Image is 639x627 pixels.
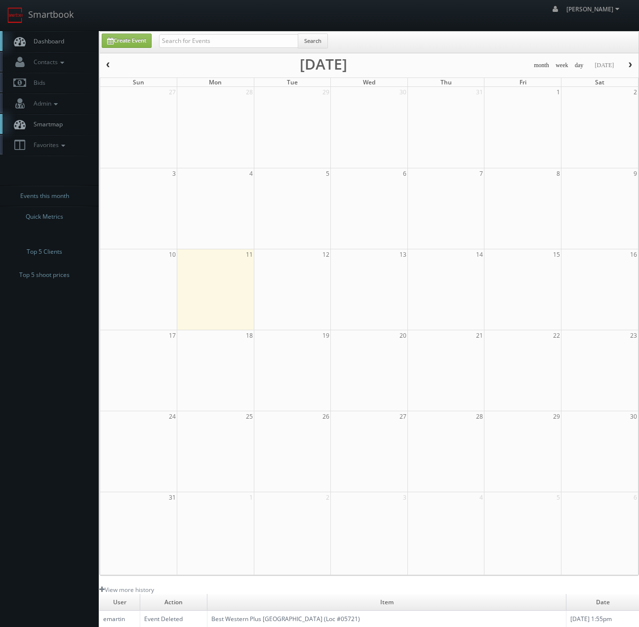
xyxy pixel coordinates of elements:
[29,78,45,87] span: Bids
[287,78,298,86] span: Tue
[591,59,617,72] button: [DATE]
[168,249,177,260] span: 10
[402,168,407,179] span: 6
[321,87,330,97] span: 29
[171,168,177,179] span: 3
[399,249,407,260] span: 13
[27,247,62,257] span: Top 5 Clients
[300,59,347,69] h2: [DATE]
[629,330,638,341] span: 23
[633,168,638,179] span: 9
[168,492,177,503] span: 31
[519,78,526,86] span: Fri
[479,492,484,503] span: 4
[248,168,254,179] span: 4
[159,34,298,48] input: Search for Events
[168,87,177,97] span: 27
[595,78,604,86] span: Sat
[29,99,60,108] span: Admin
[248,492,254,503] span: 1
[209,78,222,86] span: Mon
[402,492,407,503] span: 3
[556,168,561,179] span: 8
[552,330,561,341] span: 22
[29,120,63,128] span: Smartmap
[475,249,484,260] span: 14
[440,78,452,86] span: Thu
[475,411,484,422] span: 28
[571,59,587,72] button: day
[245,411,254,422] span: 25
[633,492,638,503] span: 6
[629,249,638,260] span: 16
[19,270,70,280] span: Top 5 shoot prices
[245,249,254,260] span: 11
[552,411,561,422] span: 29
[325,168,330,179] span: 5
[168,330,177,341] span: 17
[20,191,69,201] span: Events this month
[245,87,254,97] span: 28
[629,411,638,422] span: 30
[325,492,330,503] span: 2
[556,87,561,97] span: 1
[26,212,63,222] span: Quick Metrics
[140,594,207,611] td: Action
[7,7,23,23] img: smartbook-logo.png
[633,87,638,97] span: 2
[475,87,484,97] span: 31
[321,411,330,422] span: 26
[556,492,561,503] span: 5
[99,594,140,611] td: User
[363,78,375,86] span: Wed
[475,330,484,341] span: 21
[321,249,330,260] span: 12
[29,58,67,66] span: Contacts
[552,59,572,72] button: week
[245,330,254,341] span: 18
[552,249,561,260] span: 15
[399,330,407,341] span: 20
[479,168,484,179] span: 7
[29,141,68,149] span: Favorites
[133,78,144,86] span: Sun
[566,5,622,13] span: [PERSON_NAME]
[530,59,553,72] button: month
[399,411,407,422] span: 27
[168,411,177,422] span: 24
[207,594,566,611] td: Item
[29,37,64,45] span: Dashboard
[566,594,639,611] td: Date
[102,34,152,48] a: Create Event
[321,330,330,341] span: 19
[399,87,407,97] span: 30
[298,34,328,48] button: Search
[99,586,154,594] a: View more history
